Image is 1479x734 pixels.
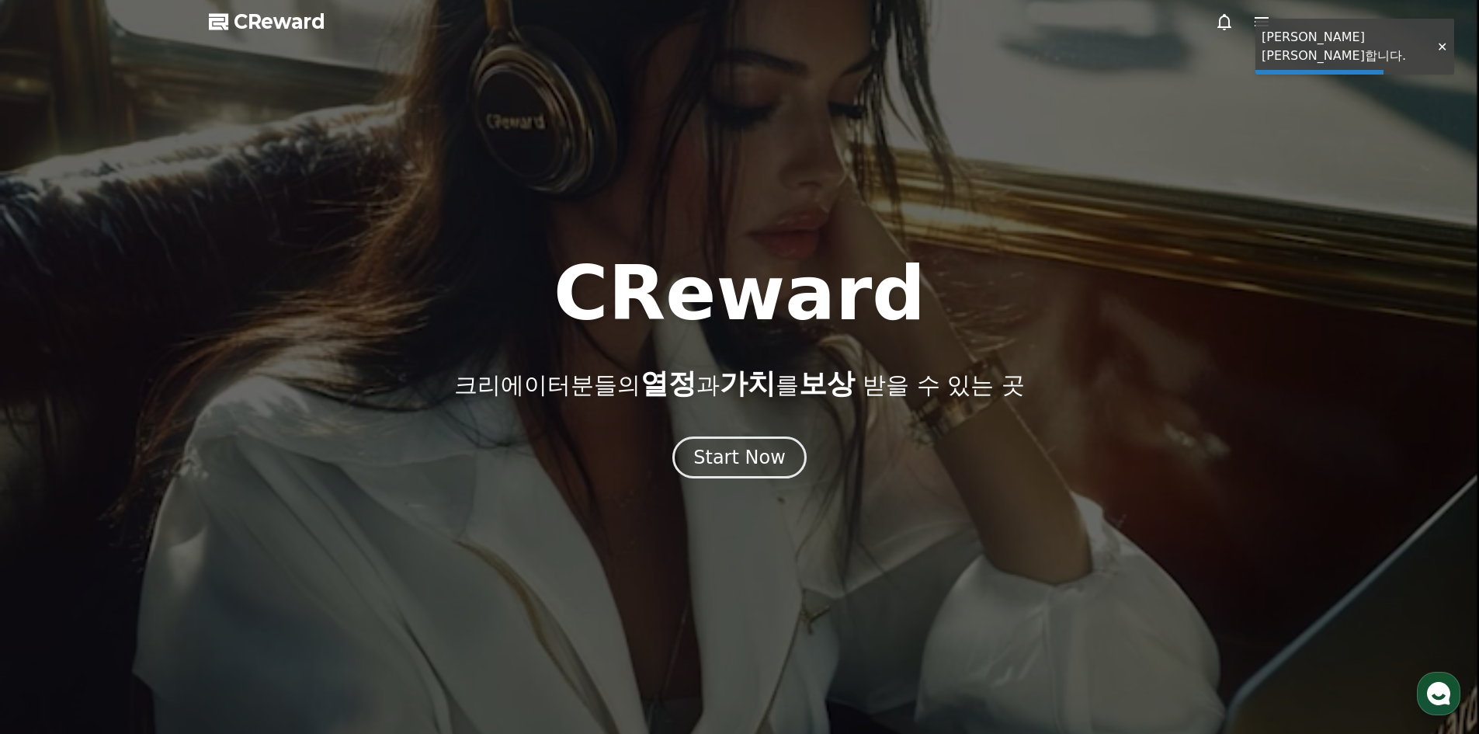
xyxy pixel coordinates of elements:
a: CReward [209,9,325,34]
p: 크리에이터분들의 과 를 받을 수 있는 곳 [454,368,1024,399]
button: Start Now [672,437,807,478]
a: Start Now [672,452,807,467]
span: 보상 [799,367,855,399]
span: CReward [234,9,325,34]
h1: CReward [554,256,925,331]
div: Start Now [693,445,786,470]
span: 가치 [720,367,776,399]
span: 열정 [641,367,696,399]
